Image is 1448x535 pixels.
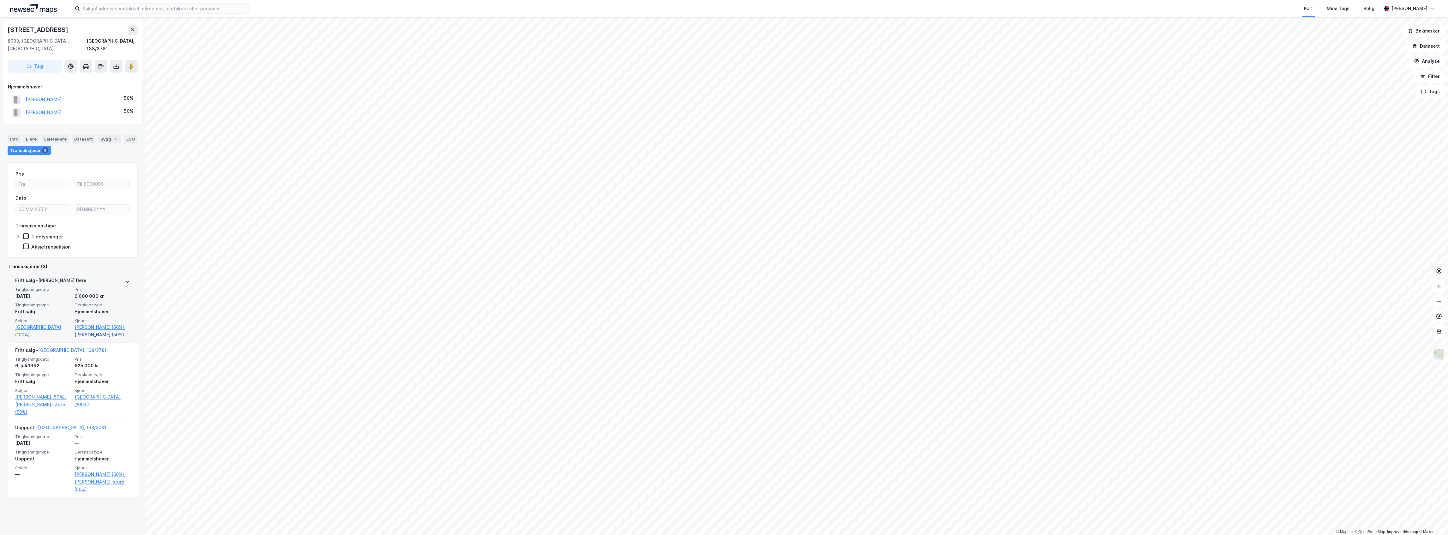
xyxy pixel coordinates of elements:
[15,323,71,339] a: [GEOGRAPHIC_DATA] (100%)
[1416,505,1448,535] iframe: Chat Widget
[75,478,130,493] a: [PERSON_NAME]-sture (50%)
[87,37,138,52] div: [GEOGRAPHIC_DATA], 138/3781
[75,439,130,447] div: —
[112,136,119,142] div: 1
[16,205,71,214] input: DD.MM.YYYY
[15,302,71,308] span: Tinglysningstype
[75,318,130,323] span: Kjøper
[1392,5,1428,12] div: [PERSON_NAME]
[23,135,39,143] div: Eiere
[8,263,138,270] div: Transaksjoner (3)
[75,331,130,339] a: [PERSON_NAME] (50%)
[74,205,129,214] input: DD.MM.YYYY
[15,449,71,455] span: Tinglysningstype
[1416,505,1448,535] div: Kontrollprogram for chat
[15,287,71,292] span: Tinglysningsdato
[75,362,130,370] div: 925 000 kr
[15,471,71,478] div: —
[8,25,69,35] div: [STREET_ADDRESS]
[15,378,71,385] div: Fritt salg
[1327,5,1350,12] div: Mine Tags
[75,372,130,377] span: Eierskapstype
[1403,25,1445,37] button: Bokmerker
[1433,348,1445,360] img: Z
[124,107,134,115] div: 50%
[75,471,130,478] a: [PERSON_NAME] (50%),
[15,222,56,230] div: Transaksjonstype
[15,434,71,439] span: Tinglysningsdato
[15,292,71,300] div: [DATE]
[15,194,26,202] div: Dato
[15,308,71,316] div: Fritt salg
[75,302,130,308] span: Eierskapstype
[75,465,130,471] span: Kjøper
[75,449,130,455] span: Eierskapstype
[75,378,130,385] div: Hjemmelshaver
[1355,530,1385,534] a: OpenStreetMap
[16,179,71,189] input: Fra
[15,388,71,393] span: Selger
[31,244,71,250] div: Aksjetransaksjon
[124,135,137,143] div: ESG
[15,439,71,447] div: [DATE]
[75,287,130,292] span: Pris
[75,434,130,439] span: Pris
[75,455,130,463] div: Hjemmelshaver
[8,83,137,91] div: Hjemmelshaver
[38,425,106,430] a: [GEOGRAPHIC_DATA], 138/3781
[15,424,106,434] div: Uoppgitt -
[15,393,71,401] a: [PERSON_NAME] (50%),
[75,308,130,316] div: Hjemmelshaver
[1407,40,1445,52] button: Datasett
[15,318,71,323] span: Selger
[80,4,248,13] input: Søk på adresse, matrikkel, gårdeiere, leietakere eller personer
[8,135,21,143] div: Info
[15,455,71,463] div: Uoppgitt
[15,357,71,362] span: Tinglysningsdato
[72,135,95,143] div: Datasett
[15,362,71,370] div: 6. juli 1992
[75,357,130,362] span: Pris
[1409,55,1445,68] button: Analyse
[15,170,24,178] div: Pris
[74,179,129,189] input: Til 6000000
[42,135,69,143] div: Leietakere
[1416,85,1445,98] button: Tags
[1387,530,1418,534] a: Improve this map
[31,234,63,240] div: Tinglysninger
[15,346,106,357] div: Fritt salg -
[75,393,130,408] a: [GEOGRAPHIC_DATA] (100%)
[1415,70,1445,83] button: Filter
[1364,5,1375,12] div: Bolig
[8,146,51,155] div: Transaksjoner
[15,401,71,416] a: [PERSON_NAME]-sture (50%)
[1304,5,1313,12] div: Kart
[8,60,62,73] button: Tag
[42,147,48,153] div: 3
[15,372,71,377] span: Tinglysningstype
[75,292,130,300] div: 6 000 000 kr
[8,37,87,52] div: 8003, [GEOGRAPHIC_DATA], [GEOGRAPHIC_DATA]
[38,347,106,353] a: [GEOGRAPHIC_DATA], 138/3781
[10,4,57,13] img: logo.a4113a55bc3d86da70a041830d287a7e.svg
[15,465,71,471] span: Selger
[75,323,130,331] a: [PERSON_NAME] (50%),
[98,135,121,143] div: Bygg
[75,388,130,393] span: Kjøper
[15,277,87,287] div: Fritt salg - [PERSON_NAME] flere
[124,94,134,102] div: 50%
[1336,530,1354,534] a: Mapbox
